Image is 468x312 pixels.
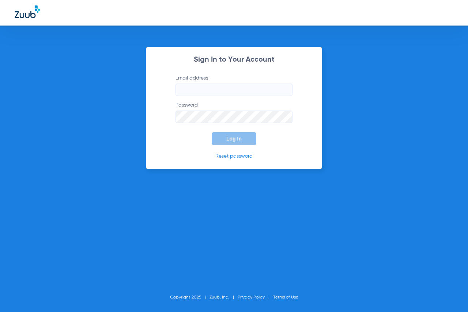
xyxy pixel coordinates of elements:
[15,5,40,18] img: Zuub Logo
[431,277,468,312] iframe: Chat Widget
[175,101,292,123] label: Password
[215,154,253,159] a: Reset password
[165,56,303,63] h2: Sign In to Your Account
[238,295,265,300] a: Privacy Policy
[170,294,210,301] li: Copyright 2025
[175,74,292,96] label: Email address
[226,136,242,142] span: Log In
[210,294,238,301] li: Zuub, Inc.
[212,132,256,145] button: Log In
[273,295,298,300] a: Terms of Use
[175,111,292,123] input: Password
[175,84,292,96] input: Email address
